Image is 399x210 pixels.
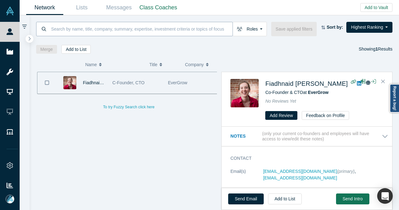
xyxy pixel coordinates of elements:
[271,22,317,36] button: Save applied filters
[99,103,159,111] button: To try Fuzzy Search click here
[262,131,382,142] p: (only your current co-founders and employees will have access to view/edit these notes)
[263,175,337,180] a: [EMAIL_ADDRESS][DOMAIN_NAME]
[233,22,267,36] button: Roles
[63,0,100,15] a: Lists
[336,193,369,204] button: Send Intro
[230,155,379,162] h3: Contact
[265,90,329,95] span: Co-Founder & CTO at
[230,133,261,139] h3: Notes
[185,58,214,71] button: Company
[327,25,343,30] strong: Sort by:
[302,111,349,120] button: Feedback on Profile
[263,169,337,174] a: [EMAIL_ADDRESS][DOMAIN_NAME]
[149,58,157,71] span: Title
[85,58,143,71] button: Name
[308,90,329,95] a: EverGrow
[265,111,297,120] button: Add Review
[185,58,204,71] span: Company
[228,193,264,204] a: Send Email
[63,76,76,89] img: Fiadhnaid Lydon's Profile Image
[390,84,399,113] a: Report a bug!
[265,80,348,87] a: Fiadhnaid [PERSON_NAME]
[26,0,63,15] a: Network
[346,22,392,33] button: Highest Ranking
[378,77,388,87] button: Close
[85,58,97,71] span: Name
[376,46,378,51] strong: 1
[230,168,263,188] dt: Email(s)
[230,79,259,107] img: Fiadhnaid Lydon's Profile Image
[37,72,57,94] button: Bookmark
[50,22,233,36] input: Search by name, title, company, summary, expertise, investment criteria or topics of focus
[376,46,392,51] span: Results
[112,80,144,85] span: C-Founder, CTO
[268,193,302,204] button: Add to List
[168,80,187,85] span: EverGrow
[83,80,139,85] a: Fiadhnaid [PERSON_NAME]
[61,45,91,54] button: Add to List
[149,58,179,71] button: Title
[230,188,263,201] dt: Phone
[6,195,14,203] img: Mia Scott's Account
[6,7,14,15] img: Alchemist Vault Logo
[263,168,388,181] dd: ,
[36,45,57,54] button: Merge
[359,45,392,54] div: Showing
[337,169,354,174] span: (primary)
[100,0,137,15] a: Messages
[137,0,179,15] a: Class Coaches
[360,3,392,12] button: Add to Vault
[265,99,296,104] span: No Reviews Yet
[230,131,388,142] button: Notes (only your current co-founders and employees will have access to view/edit these notes)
